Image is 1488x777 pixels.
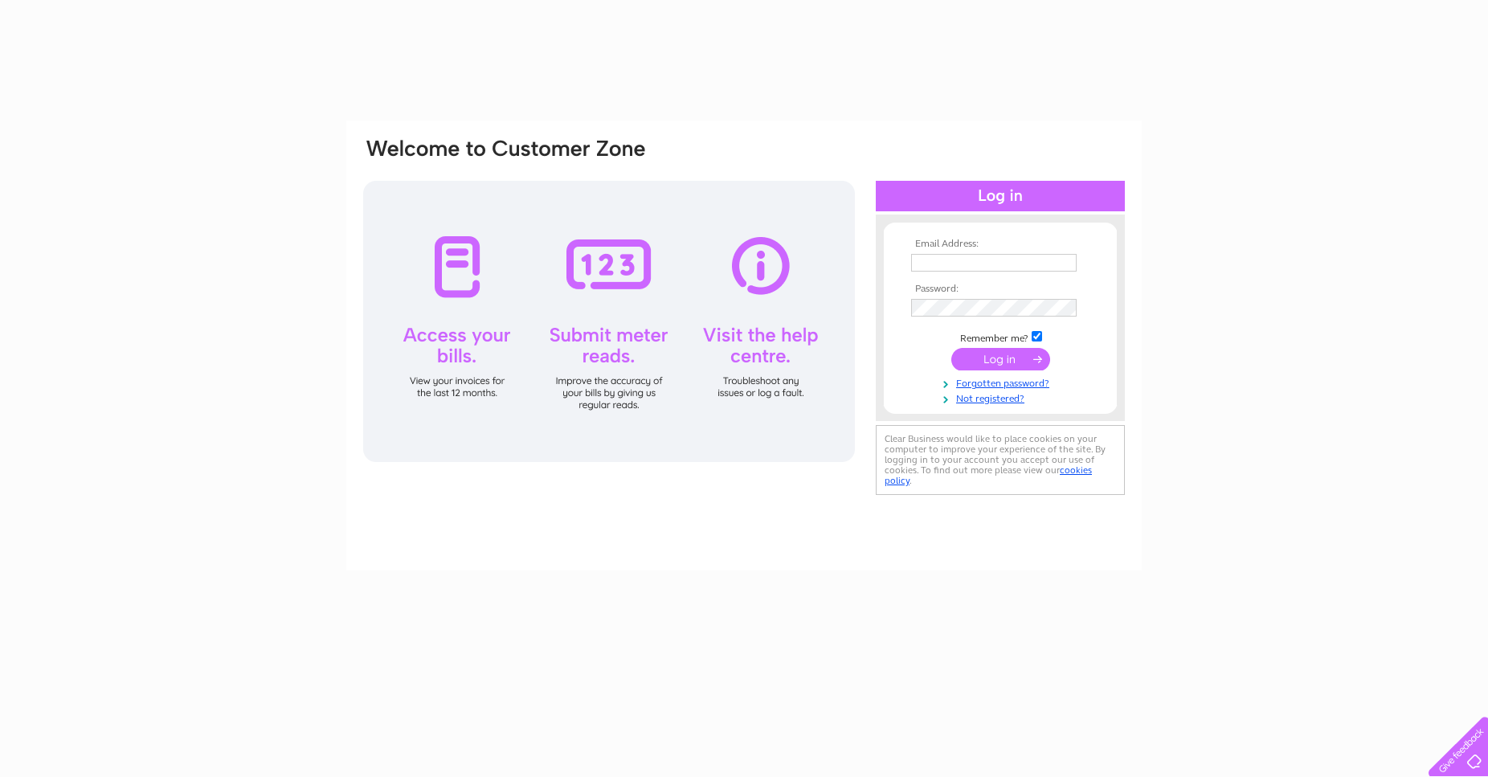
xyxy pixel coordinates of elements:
div: Clear Business would like to place cookies on your computer to improve your experience of the sit... [876,425,1125,495]
input: Submit [951,348,1050,370]
a: Forgotten password? [911,374,1094,390]
th: Password: [907,284,1094,295]
td: Remember me? [907,329,1094,345]
a: cookies policy [885,464,1092,486]
a: Not registered? [911,390,1094,405]
th: Email Address: [907,239,1094,250]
